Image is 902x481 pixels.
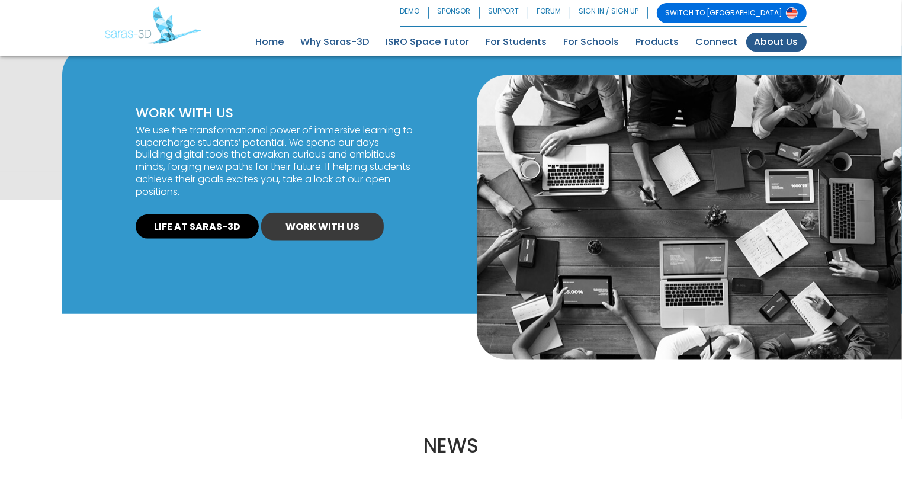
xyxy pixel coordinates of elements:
a: For Schools [556,33,628,52]
a: ISRO Space Tutor [378,33,478,52]
p: WORK WITH US [136,105,414,122]
a: For Students [478,33,556,52]
a: LIFE AT SARAS-3D [136,214,259,239]
img: Saras 3D [105,6,201,44]
a: Products [628,33,688,52]
a: SPONSOR [429,3,480,23]
p: We use the transformational power of immersive learning to supercharge students’ potential. We sp... [136,124,414,198]
a: Home [248,33,293,52]
a: SIGN IN / SIGN UP [570,3,648,23]
p: NEWS [164,434,739,459]
a: DEMO [400,3,429,23]
a: FORUM [528,3,570,23]
a: SWITCH TO [GEOGRAPHIC_DATA] [657,3,807,23]
a: SUPPORT [480,3,528,23]
a: Connect [688,33,746,52]
a: About Us [746,33,807,52]
img: Work with us [477,75,902,360]
img: Switch to USA [786,7,798,19]
a: WORK WITH US [261,213,384,241]
a: Why Saras-3D [293,33,378,52]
